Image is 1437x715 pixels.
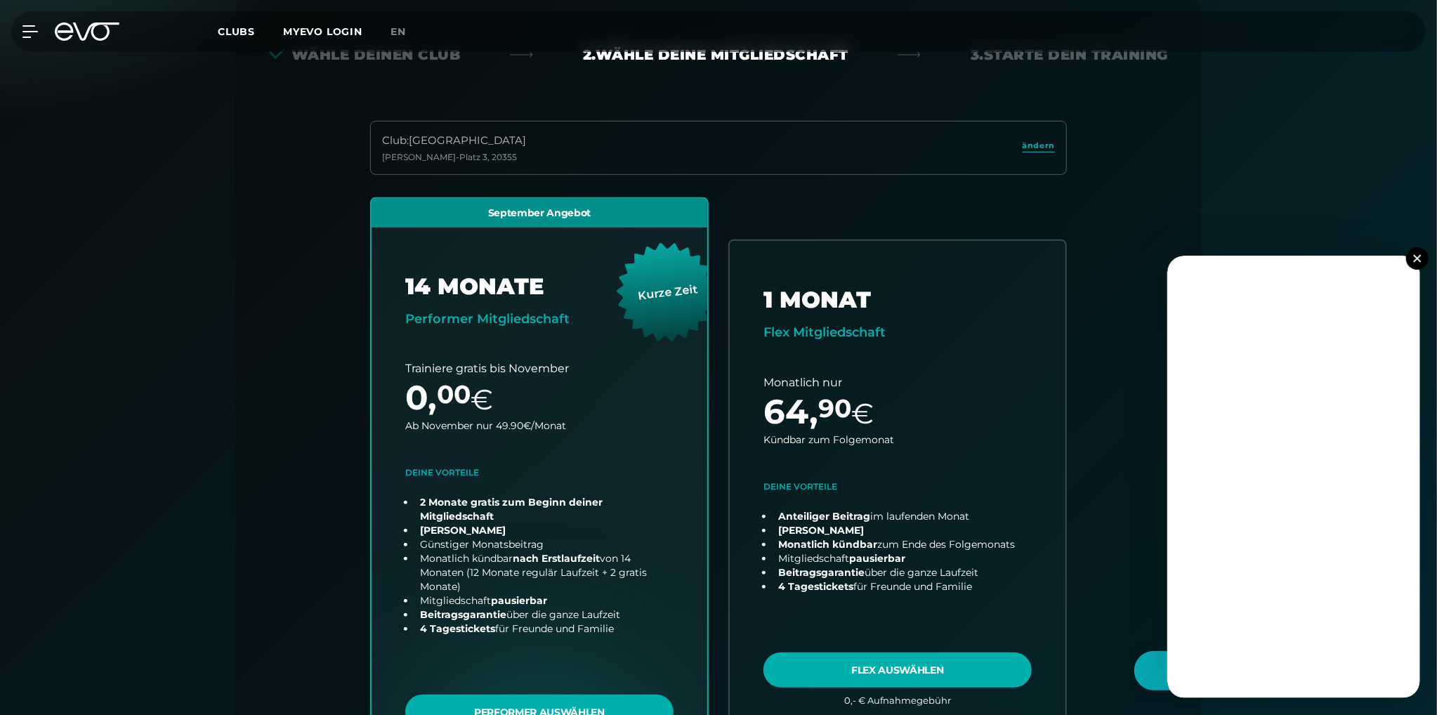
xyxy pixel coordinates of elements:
[1023,140,1055,152] span: ändern
[1413,254,1421,262] img: close.svg
[382,152,526,163] div: [PERSON_NAME]-Platz 3 , 20355
[382,133,526,149] div: Club : [GEOGRAPHIC_DATA]
[218,25,255,38] span: Clubs
[1023,140,1055,156] a: ändern
[218,25,283,38] a: Clubs
[1134,651,1409,690] button: Hallo Athlet! Was möchtest du tun?
[391,25,406,38] span: en
[283,25,362,38] a: MYEVO LOGIN
[391,24,423,40] a: en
